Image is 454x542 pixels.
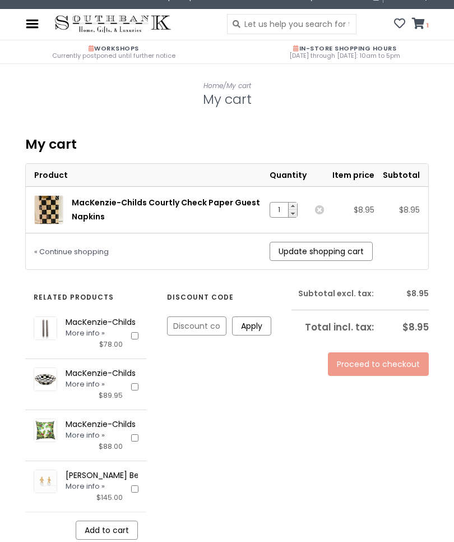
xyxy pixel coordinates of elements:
[34,247,109,256] a: « Continue shopping
[89,44,139,53] span: Workshops
[131,383,138,391] input: MacKenzie-Childs Courtly Check Enamel Pie Plate
[66,481,105,491] a: More info »
[131,485,138,493] input: Julie Vos Bee Pearl Drop Earring
[298,288,374,299] strong: Subtotal excl. tax:
[25,136,429,153] div: My cart
[76,521,138,540] a: Add selected products to cart
[66,368,261,379] a: MacKenzie-Childs Courtly Check Enamel Pie Plate
[131,332,138,339] input: MacKenzie-Childs Courtly Check Flicker Taper Candles - Set of 2
[270,242,373,261] a: Update shopping cart
[34,368,57,391] img: MacKenzie-Childs Courtly Check Enamel Pie Plate
[307,164,324,187] th: Actions
[8,53,219,59] span: Currently postponed until further notice
[425,21,429,30] span: 1
[399,204,420,215] span: $8.95
[99,441,123,452] div: $88.00
[289,203,297,210] a: Increase quantity by 1
[34,291,114,304] strong: Related products
[273,203,285,217] input: Quantity
[66,430,105,440] a: More info »
[332,169,374,181] span: Item price
[168,317,226,335] input: Discount code
[131,434,138,442] input: MacKenzie-Childs Holly Check Pillow
[305,320,374,334] strong: Total including VAT
[34,470,57,493] img: Julie Vos Bee Pearl Drop Earring
[289,210,297,217] a: Decrease quantity by 1
[232,316,271,336] a: Apply
[270,169,307,181] span: Quantity
[35,196,63,224] img: MacKenzie-Childs Courtly Check Paper Guest Napkins
[402,320,429,334] strong: $8.95
[227,14,356,34] input: Let us help you search for the right gift!
[226,81,251,90] a: My cart
[99,339,123,350] div: $78.00
[96,492,123,503] div: $145.00
[383,169,420,181] span: Subtotal
[291,287,429,375] div: Cart costs
[34,419,57,442] img: MacKenzie-Childs Holly Check Pillow
[72,197,260,222] a: MacKenzie-Childs Courtly Check Paper Guest Napkins
[412,19,429,30] a: 1
[167,291,234,304] strong: Discount code
[25,17,39,31] img: menu
[235,53,454,59] span: [DATE] through [DATE]: 10am to 5pm
[66,470,215,481] a: [PERSON_NAME] Bee Pearl Drop Earring
[315,205,324,214] a: Remove
[50,13,176,35] img: Southbank Gift Company -- Home, Gifts, and Luxuries
[354,204,374,215] span: $8.95
[34,317,57,339] img: MacKenzie-Childs Courtly Check Flicker Taper Candles - Set of 2
[66,328,105,338] a: More info »
[328,352,429,376] a: Proceed to checkout
[66,379,105,389] a: More info »
[203,81,223,90] a: Home
[25,308,146,512] ul: Pick products to add to cart
[25,163,429,270] form: Cart
[99,390,123,401] div: $89.95
[66,419,250,430] a: MacKenzie-Childs [PERSON_NAME] Check Pillow
[293,44,396,53] span: In-Store Shopping Hours
[66,316,319,328] a: MacKenzie-Childs Courtly Check Flicker Taper Candles - Set of 2
[406,288,429,299] strong: $8.95
[34,169,68,181] span: Product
